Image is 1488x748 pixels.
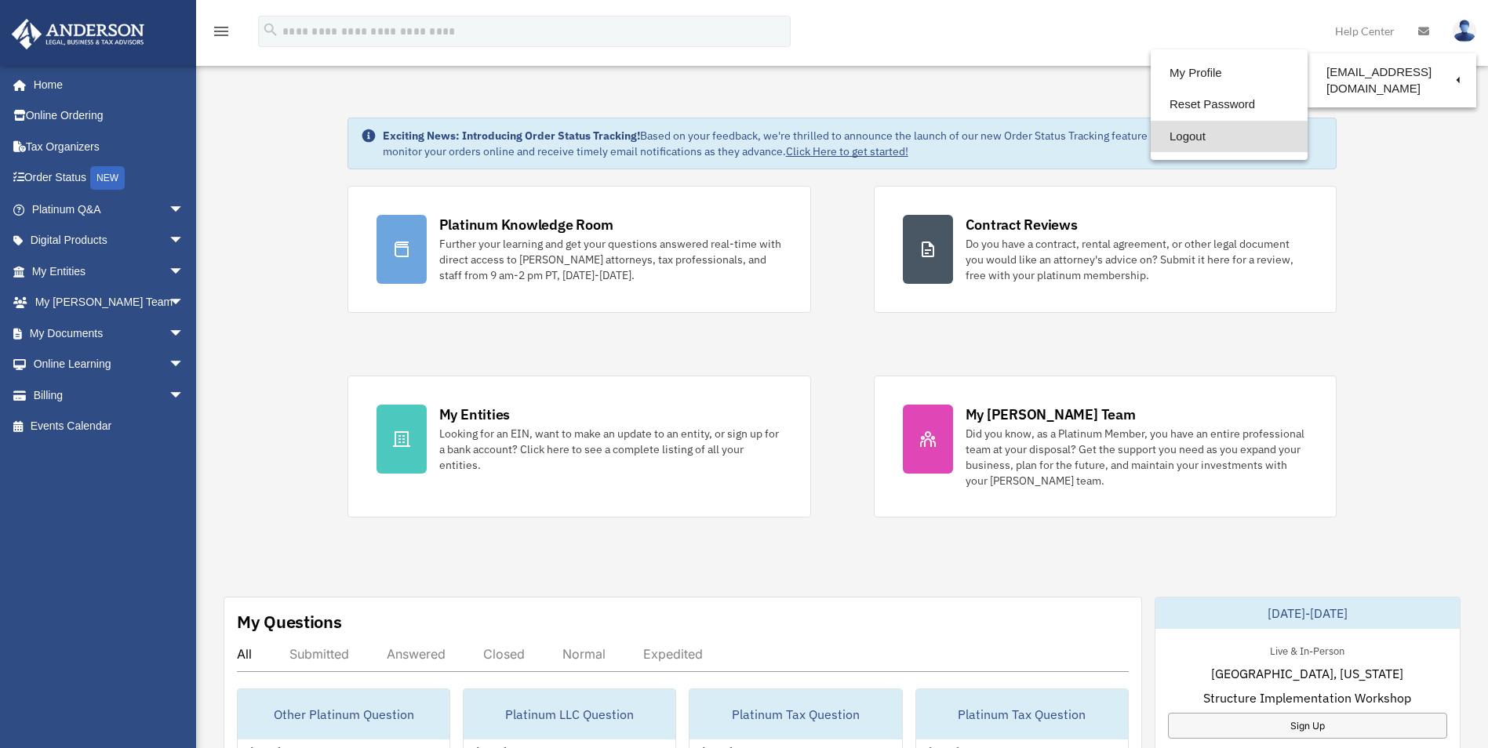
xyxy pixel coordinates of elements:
div: My Questions [237,610,342,634]
div: Based on your feedback, we're thrilled to announce the launch of our new Order Status Tracking fe... [383,128,1324,159]
div: NEW [90,166,125,190]
a: Online Ordering [11,100,208,132]
a: menu [212,27,231,41]
div: All [237,646,252,662]
a: My Documentsarrow_drop_down [11,318,208,349]
span: [GEOGRAPHIC_DATA], [US_STATE] [1211,664,1403,683]
div: Further your learning and get your questions answered real-time with direct access to [PERSON_NAM... [439,236,782,283]
a: Events Calendar [11,411,208,442]
img: Anderson Advisors Platinum Portal [7,19,149,49]
a: Logout [1151,121,1308,153]
div: Live & In-Person [1257,641,1357,658]
div: Expedited [643,646,703,662]
a: Online Learningarrow_drop_down [11,349,208,380]
a: Click Here to get started! [786,144,908,158]
span: arrow_drop_down [169,318,200,350]
a: My Entitiesarrow_drop_down [11,256,208,287]
a: Contract Reviews Do you have a contract, rental agreement, or other legal document you would like... [874,186,1337,313]
div: My Entities [439,405,510,424]
div: My [PERSON_NAME] Team [966,405,1136,424]
div: Normal [562,646,606,662]
div: Platinum Tax Question [916,689,1128,739]
a: Platinum Knowledge Room Further your learning and get your questions answered real-time with dire... [347,186,811,313]
a: Platinum Q&Aarrow_drop_down [11,194,208,225]
span: arrow_drop_down [169,349,200,381]
a: Order StatusNEW [11,162,208,194]
span: arrow_drop_down [169,287,200,319]
div: [DATE]-[DATE] [1155,597,1460,629]
a: [EMAIL_ADDRESS][DOMAIN_NAME] [1308,57,1476,103]
a: Tax Organizers [11,131,208,162]
div: Closed [483,646,525,662]
div: Submitted [289,646,349,662]
div: Other Platinum Question [238,689,449,739]
span: arrow_drop_down [169,379,200,412]
a: Reset Password [1151,89,1308,121]
i: search [262,21,279,38]
div: Answered [387,646,446,662]
i: menu [212,22,231,41]
strong: Exciting News: Introducing Order Status Tracking! [383,129,640,143]
a: My [PERSON_NAME] Teamarrow_drop_down [11,287,208,318]
div: Did you know, as a Platinum Member, you have an entire professional team at your disposal? Get th... [966,426,1308,488]
div: Contract Reviews [966,215,1078,234]
a: My [PERSON_NAME] Team Did you know, as a Platinum Member, you have an entire professional team at... [874,376,1337,517]
span: Structure Implementation Workshop [1203,688,1411,707]
a: Billingarrow_drop_down [11,379,208,411]
a: My Entities Looking for an EIN, want to make an update to an entity, or sign up for a bank accoun... [347,376,811,517]
a: Home [11,69,200,100]
span: arrow_drop_down [169,194,200,226]
div: Platinum Tax Question [689,689,901,739]
a: Sign Up [1168,713,1447,739]
div: Looking for an EIN, want to make an update to an entity, or sign up for a bank account? Click her... [439,426,782,473]
a: My Profile [1151,57,1308,89]
div: Platinum LLC Question [464,689,675,739]
span: arrow_drop_down [169,256,200,288]
span: arrow_drop_down [169,225,200,257]
a: Digital Productsarrow_drop_down [11,225,208,256]
div: Platinum Knowledge Room [439,215,613,234]
img: User Pic [1453,20,1476,42]
div: Do you have a contract, rental agreement, or other legal document you would like an attorney's ad... [966,236,1308,283]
